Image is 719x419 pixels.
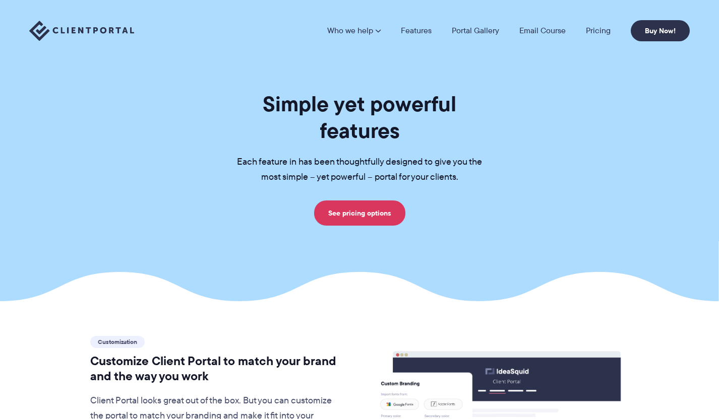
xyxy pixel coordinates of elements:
span: Customization [90,336,145,348]
a: See pricing options [314,200,405,226]
h2: Customize Client Portal to match your brand and the way you work [90,354,345,384]
a: Who we help [327,27,381,35]
a: Features [401,27,432,35]
a: Pricing [586,27,611,35]
a: Email Course [519,27,566,35]
a: Buy Now! [631,20,690,41]
a: Portal Gallery [452,27,499,35]
h1: Simple yet powerful features [221,91,498,144]
p: Each feature in has been thoughtfully designed to give you the most simple – yet powerful – porta... [221,155,498,185]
